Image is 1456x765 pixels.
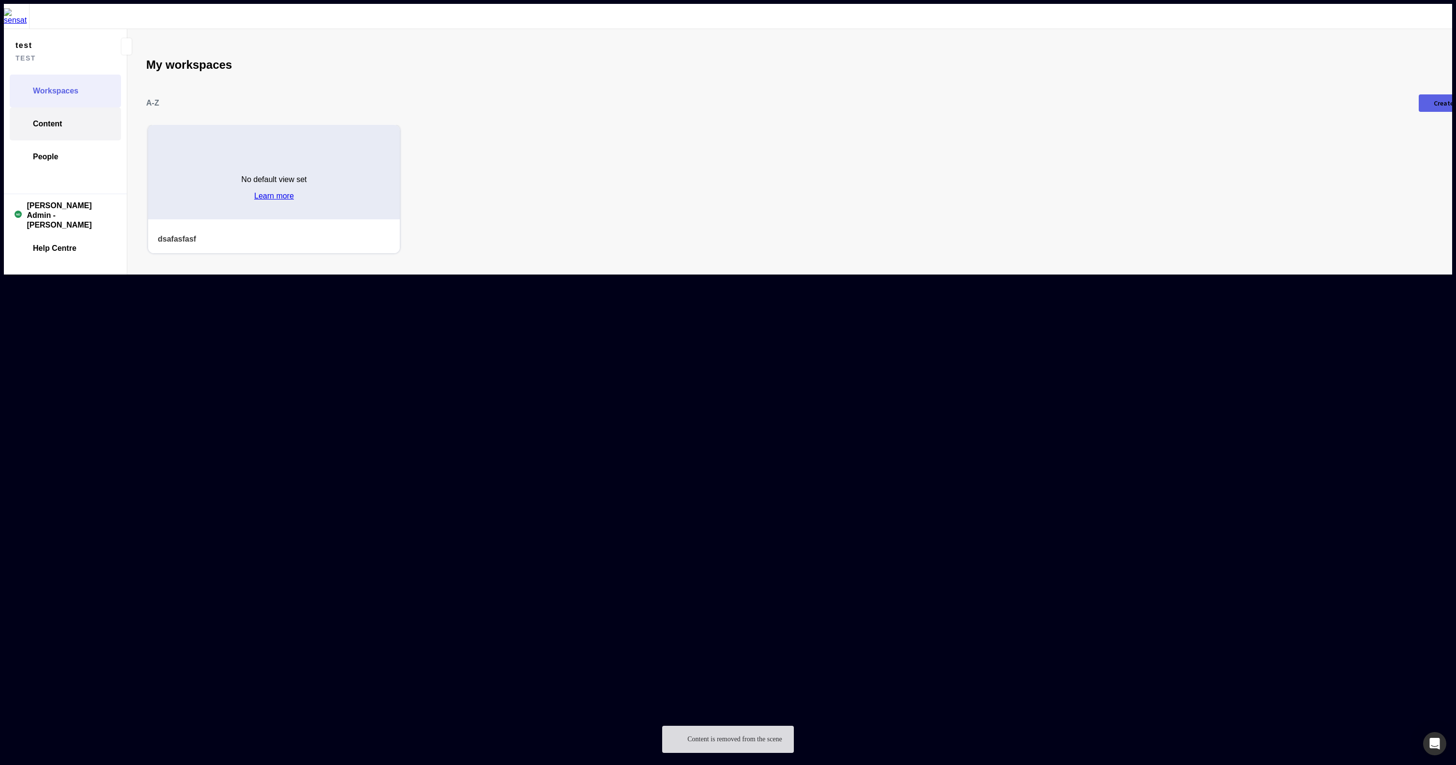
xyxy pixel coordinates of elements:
[33,86,78,96] span: Workspaces
[33,119,62,129] span: Content
[254,192,294,200] a: Learn more
[10,232,121,265] a: Help Centre
[10,75,121,107] a: Workspaces
[10,140,121,173] a: People
[27,201,116,230] span: [PERSON_NAME] Admin - [PERSON_NAME]
[158,234,353,244] h4: dsafasfasf
[4,8,29,25] img: sensat
[33,244,76,253] span: Help Centre
[687,734,782,745] div: Content is removed from the scene
[1423,732,1446,755] div: Open Intercom Messenger
[242,175,307,184] p: No default view set
[15,52,100,65] span: test
[15,39,100,52] span: test
[16,213,20,216] text: ND
[10,107,121,140] a: Content
[146,99,159,107] p: A-Z
[33,152,58,162] span: People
